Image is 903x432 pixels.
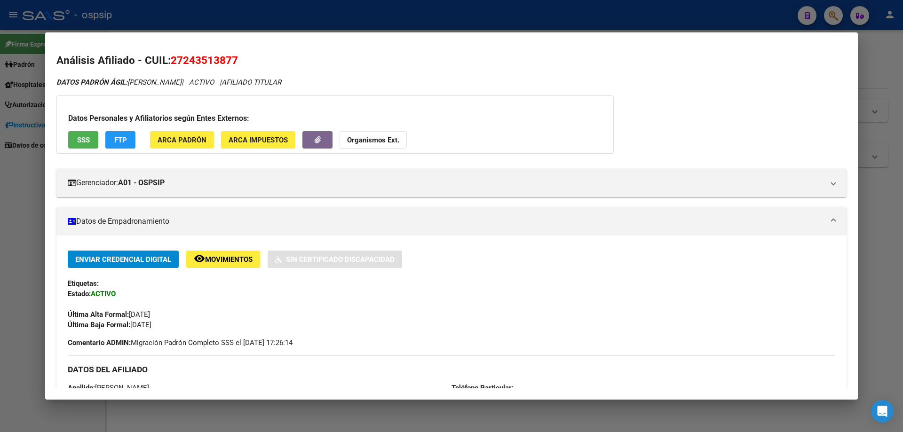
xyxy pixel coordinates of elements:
strong: Teléfono Particular: [451,384,514,392]
strong: A01 - OSPSIP [118,177,165,189]
button: SSS [68,131,98,149]
strong: DATOS PADRÓN ÁGIL: [56,78,127,86]
span: SSS [77,136,90,144]
button: ARCA Padrón [150,131,214,149]
strong: Última Baja Formal: [68,321,130,329]
strong: Estado: [68,290,91,298]
span: [DATE] [68,321,151,329]
span: AFILIADO TITULAR [222,78,281,86]
span: [DATE] [68,310,150,319]
strong: Última Alta Formal: [68,310,129,319]
span: FTP [114,136,127,144]
i: | ACTIVO | [56,78,281,86]
strong: Organismos Ext. [347,136,399,144]
span: Sin Certificado Discapacidad [286,255,395,264]
span: Movimientos [205,255,253,264]
button: ARCA Impuestos [221,131,295,149]
h3: DATOS DEL AFILIADO [68,364,835,375]
span: Migración Padrón Completo SSS el [DATE] 17:26:14 [68,338,293,348]
h2: Análisis Afiliado - CUIL: [56,53,847,69]
span: [PERSON_NAME] [68,384,149,392]
button: Organismos Ext. [340,131,407,149]
mat-expansion-panel-header: Datos de Empadronamiento [56,207,847,236]
strong: Comentario ADMIN: [68,338,131,347]
mat-icon: remove_red_eye [194,253,205,264]
span: ARCA Padrón [158,136,206,144]
button: FTP [105,131,135,149]
span: [PERSON_NAME] [56,78,182,86]
h3: Datos Personales y Afiliatorios según Entes Externos: [68,113,602,124]
div: Open Intercom Messenger [871,400,894,423]
span: Enviar Credencial Digital [75,255,171,264]
button: Sin Certificado Discapacidad [268,251,402,268]
strong: Etiquetas: [68,279,99,288]
mat-panel-title: Datos de Empadronamiento [68,216,824,227]
strong: Apellido: [68,384,95,392]
button: Enviar Credencial Digital [68,251,179,268]
span: ARCA Impuestos [229,136,288,144]
button: Movimientos [186,251,260,268]
strong: ACTIVO [91,290,116,298]
mat-panel-title: Gerenciador: [68,177,824,189]
span: 27243513877 [171,54,238,66]
mat-expansion-panel-header: Gerenciador:A01 - OSPSIP [56,169,847,197]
